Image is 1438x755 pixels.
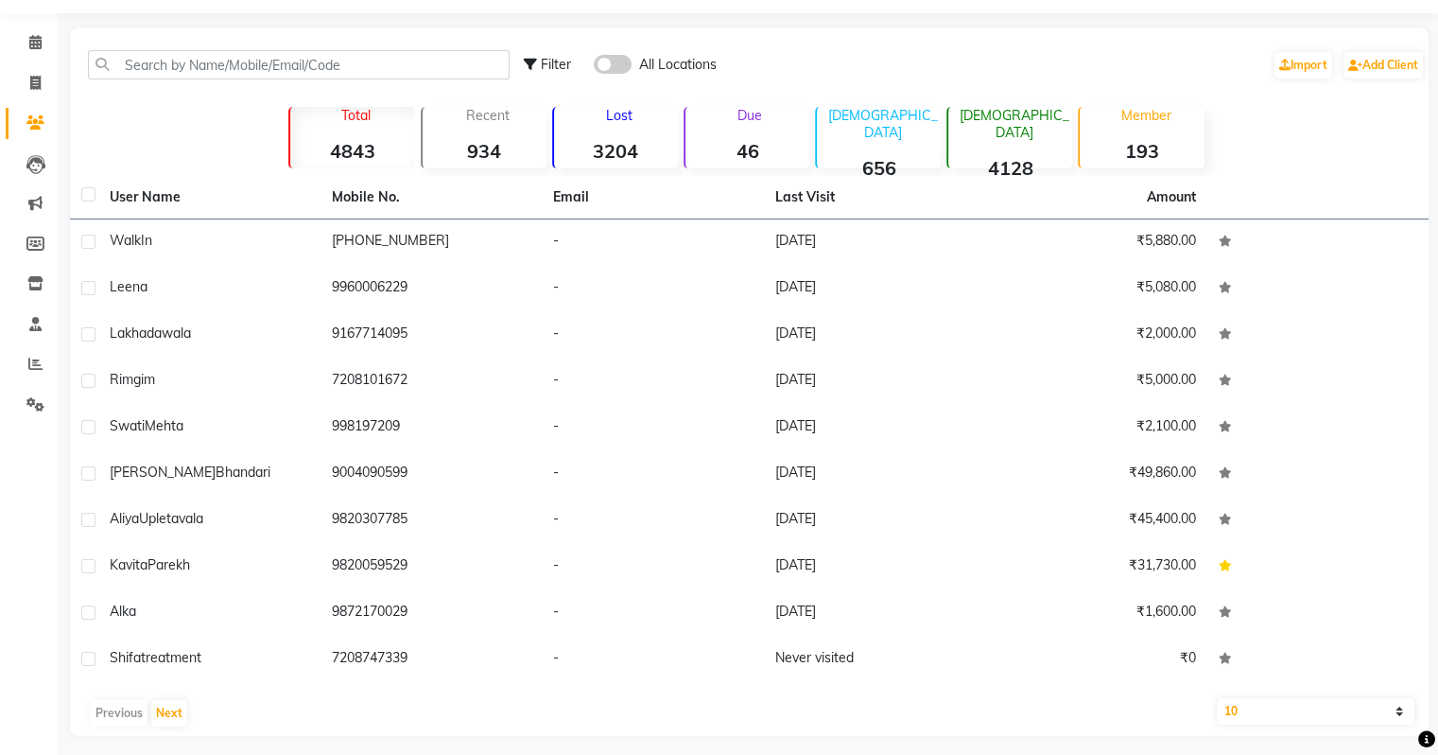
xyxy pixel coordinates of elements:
[985,544,1207,590] td: ₹31,730.00
[145,417,183,434] span: Mehta
[147,556,190,573] span: Parekh
[110,325,191,342] span: Lakhadawala
[817,156,941,180] strong: 656
[764,544,986,590] td: [DATE]
[1274,52,1332,79] a: Import
[985,498,1207,544] td: ₹45,400.00
[110,417,145,434] span: Swati
[764,637,986,683] td: Never visited
[216,464,270,481] span: Bhandari
[985,312,1207,359] td: ₹2,000.00
[554,139,678,163] strong: 3204
[985,590,1207,637] td: ₹1,600.00
[110,510,139,527] span: Aliya
[1343,52,1423,79] a: Add Client
[764,498,986,544] td: [DATE]
[985,219,1207,266] td: ₹5,880.00
[1087,107,1204,124] p: Member
[685,139,809,163] strong: 46
[98,176,321,219] th: User Name
[110,464,216,481] span: [PERSON_NAME]
[764,451,986,498] td: [DATE]
[110,649,141,666] span: Shifa
[151,700,187,727] button: Next
[321,405,543,451] td: 998197209
[321,312,543,359] td: 9167714095
[764,219,986,266] td: [DATE]
[542,176,764,219] th: Email
[1080,139,1204,163] strong: 193
[541,56,571,73] span: Filter
[110,371,155,388] span: Rimgim
[542,637,764,683] td: -
[764,590,986,637] td: [DATE]
[141,649,201,666] span: treatment
[141,232,152,249] span: In
[542,544,764,590] td: -
[985,405,1207,451] td: ₹2,100.00
[985,451,1207,498] td: ₹49,860.00
[956,107,1072,141] p: [DEMOGRAPHIC_DATA]
[321,637,543,683] td: 7208747339
[423,139,546,163] strong: 934
[542,405,764,451] td: -
[542,312,764,359] td: -
[110,232,141,249] span: Walk
[562,107,678,124] p: Lost
[298,107,414,124] p: Total
[290,139,414,163] strong: 4843
[321,451,543,498] td: 9004090599
[764,266,986,312] td: [DATE]
[430,107,546,124] p: Recent
[948,156,1072,180] strong: 4128
[542,359,764,405] td: -
[542,451,764,498] td: -
[110,556,147,573] span: Kavita
[689,107,809,124] p: Due
[1135,176,1207,219] th: Amount
[110,278,147,295] span: Leena
[110,603,136,620] span: Alka
[764,176,986,219] th: Last Visit
[321,498,543,544] td: 9820307785
[321,590,543,637] td: 9872170029
[139,510,203,527] span: Upletavala
[542,219,764,266] td: -
[542,266,764,312] td: -
[824,107,941,141] p: [DEMOGRAPHIC_DATA]
[321,219,543,266] td: [PHONE_NUMBER]
[321,266,543,312] td: 9960006229
[985,637,1207,683] td: ₹0
[985,266,1207,312] td: ₹5,080.00
[88,50,510,79] input: Search by Name/Mobile/Email/Code
[321,176,543,219] th: Mobile No.
[985,359,1207,405] td: ₹5,000.00
[542,590,764,637] td: -
[542,498,764,544] td: -
[321,544,543,590] td: 9820059529
[321,359,543,405] td: 7208101672
[764,359,986,405] td: [DATE]
[764,405,986,451] td: [DATE]
[764,312,986,359] td: [DATE]
[639,55,717,75] span: All Locations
